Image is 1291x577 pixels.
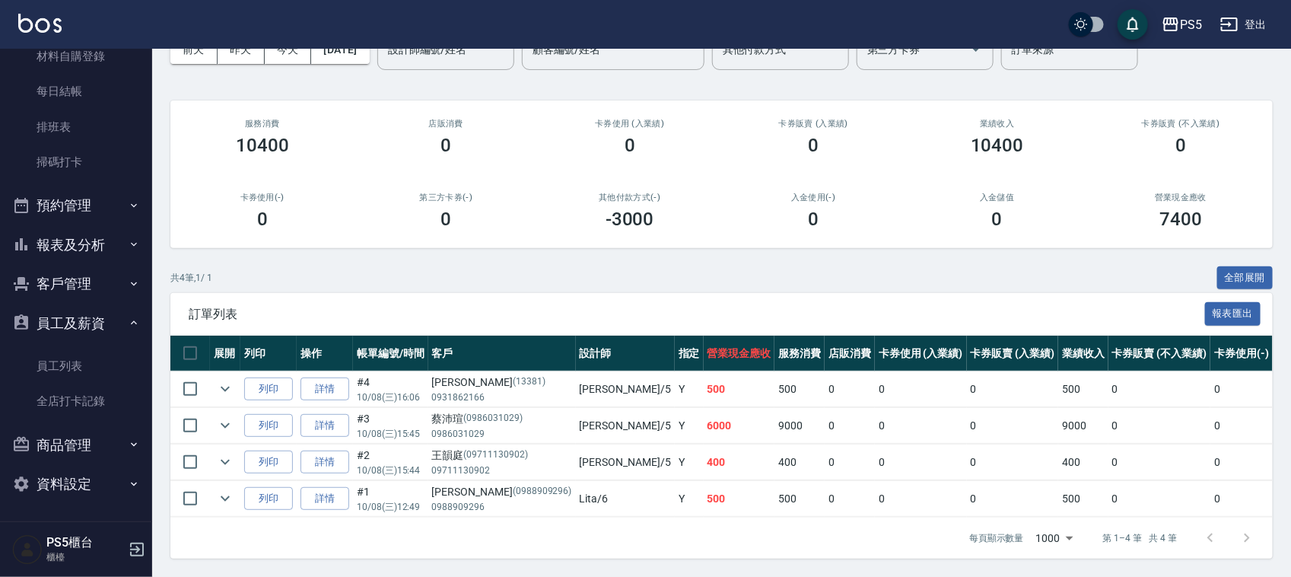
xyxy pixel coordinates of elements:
[210,336,240,371] th: 展開
[1058,336,1108,371] th: 業績收入
[353,445,428,480] td: #2
[244,378,293,401] button: 列印
[46,535,124,550] h5: PS5櫃台
[675,371,704,407] td: Y
[6,110,146,145] a: 排班表
[300,451,349,474] a: 詳情
[1156,9,1208,40] button: PS5
[6,304,146,343] button: 員工及薪資
[244,451,293,474] button: 列印
[675,445,704,480] td: Y
[675,408,704,444] td: Y
[1108,445,1210,480] td: 0
[1175,135,1186,156] h3: 0
[774,408,825,444] td: 9000
[964,37,988,62] button: Open
[189,193,336,202] h2: 卡券使用(-)
[432,484,572,500] div: [PERSON_NAME]
[428,336,576,371] th: 客戶
[704,336,775,371] th: 營業現金應收
[967,336,1059,371] th: 卡券販賣 (入業績)
[6,225,146,265] button: 報表及分析
[1159,209,1202,230] h3: 7400
[12,534,43,565] img: Person
[924,193,1071,202] h2: 入金儲值
[6,384,146,419] a: 全店打卡記錄
[236,135,289,156] h3: 10400
[189,307,1205,322] span: 訂單列表
[1205,302,1261,326] button: 報表匯出
[967,371,1059,407] td: 0
[218,36,265,64] button: 昨天
[244,487,293,511] button: 列印
[1108,119,1255,129] h2: 卡券販賣 (不入業績)
[297,336,353,371] th: 操作
[556,193,704,202] h2: 其他付款方式(-)
[1058,481,1108,517] td: 500
[825,481,875,517] td: 0
[1210,336,1273,371] th: 卡券使用(-)
[967,408,1059,444] td: 0
[606,209,654,230] h3: -3000
[440,135,451,156] h3: 0
[774,371,825,407] td: 500
[1210,445,1273,480] td: 0
[1108,193,1255,202] h2: 營業現金應收
[353,481,428,517] td: #1
[244,414,293,438] button: 列印
[625,135,635,156] h3: 0
[432,427,572,441] p: 0986031029
[675,481,704,517] td: Y
[774,445,825,480] td: 400
[1058,445,1108,480] td: 400
[432,375,572,391] div: [PERSON_NAME]
[576,371,675,407] td: [PERSON_NAME] /5
[6,145,146,180] a: 掃碼打卡
[740,119,888,129] h2: 卡券販賣 (入業績)
[740,193,888,202] h2: 入金使用(-)
[432,500,572,514] p: 0988909296
[432,391,572,404] p: 0931862166
[1205,306,1261,320] a: 報表匯出
[704,481,775,517] td: 500
[1103,531,1177,545] p: 第 1–4 筆 共 4 筆
[774,481,825,517] td: 500
[513,375,545,391] p: (13381)
[1180,15,1202,34] div: PS5
[353,371,428,407] td: #4
[214,487,237,510] button: expand row
[1030,518,1079,559] div: 1000
[353,408,428,444] td: #3
[1108,371,1210,407] td: 0
[992,209,1003,230] h3: 0
[704,445,775,480] td: 400
[1210,481,1273,517] td: 0
[1118,9,1148,40] button: save
[924,119,1071,129] h2: 業績收入
[875,371,967,407] td: 0
[1108,408,1210,444] td: 0
[300,414,349,438] a: 詳情
[432,448,572,464] div: 王韻庭
[464,411,523,427] p: (0986031029)
[357,464,425,477] p: 10/08 (三) 15:44
[353,336,428,371] th: 帳單編號/時間
[825,371,875,407] td: 0
[357,500,425,514] p: 10/08 (三) 12:49
[214,378,237,400] button: expand row
[1108,336,1210,371] th: 卡券販賣 (不入業績)
[265,36,312,64] button: 今天
[1217,266,1274,290] button: 全部展開
[808,135,819,156] h3: 0
[373,193,520,202] h2: 第三方卡券(-)
[300,487,349,511] a: 詳情
[18,14,62,33] img: Logo
[825,408,875,444] td: 0
[969,531,1024,545] p: 每頁顯示數量
[170,271,212,285] p: 共 4 筆, 1 / 1
[432,411,572,427] div: 蔡沛瑄
[1058,408,1108,444] td: 9000
[556,119,704,129] h2: 卡券使用 (入業績)
[875,481,967,517] td: 0
[6,39,146,74] a: 材料自購登錄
